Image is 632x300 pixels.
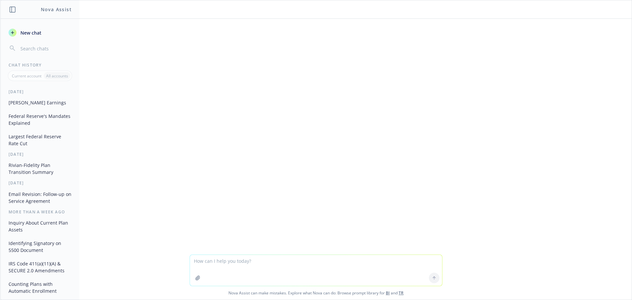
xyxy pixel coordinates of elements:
[46,73,68,79] p: All accounts
[1,62,79,68] div: Chat History
[6,160,74,177] button: Rivian-Fidelity Plan Transition Summary
[6,131,74,149] button: Largest Federal Reserve Rate Cut
[6,217,74,235] button: Inquiry About Current Plan Assets
[41,6,72,13] h1: Nova Assist
[1,209,79,215] div: More than a week ago
[19,29,41,36] span: New chat
[6,111,74,128] button: Federal Reserve's Mandates Explained
[6,27,74,39] button: New chat
[1,151,79,157] div: [DATE]
[386,290,390,296] a: BI
[6,238,74,256] button: Identifying Signatory on 5500 Document
[6,258,74,276] button: IRS Code 411(a)(11)(A) & SECURE 2.0 Amendments
[19,44,71,53] input: Search chats
[399,290,404,296] a: TR
[1,180,79,186] div: [DATE]
[1,89,79,95] div: [DATE]
[6,189,74,206] button: Email Revision: Follow-up on Service Agreement
[3,286,629,300] span: Nova Assist can make mistakes. Explore what Nova can do: Browse prompt library for and
[12,73,41,79] p: Current account
[6,97,74,108] button: [PERSON_NAME] Earnings
[6,279,74,296] button: Counting Plans with Automatic Enrollment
